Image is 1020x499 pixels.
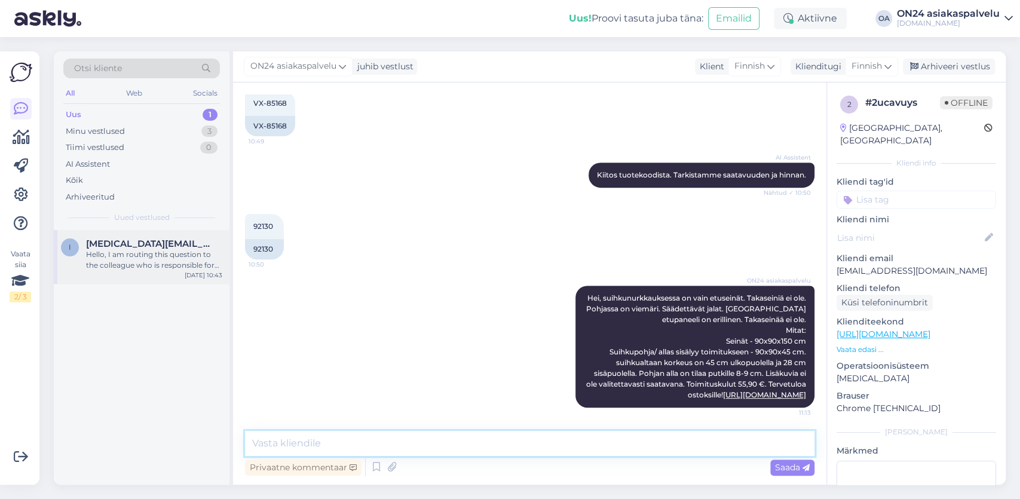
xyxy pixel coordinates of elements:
div: Kõik [66,175,83,186]
span: 10:50 [249,260,293,269]
a: [URL][DOMAIN_NAME] [837,329,930,339]
div: Privaatne kommentaar [245,460,362,476]
a: ON24 asiakaspalvelu[DOMAIN_NAME] [897,9,1013,28]
div: # 2ucavuys [865,96,940,110]
span: ON24 asiakaspalvelu [747,276,811,285]
input: Lisa tag [837,191,996,209]
p: [EMAIL_ADDRESS][DOMAIN_NAME] [837,265,996,277]
div: [GEOGRAPHIC_DATA], [GEOGRAPHIC_DATA] [840,122,984,147]
p: Märkmed [837,445,996,457]
span: Offline [940,96,993,109]
p: Klienditeekond [837,316,996,328]
span: AI Assistent [766,153,811,162]
span: ismo.toivonen@hotmail.com [86,238,210,249]
span: 2 [847,100,851,109]
div: Uus [66,109,81,121]
div: ON24 asiakaspalvelu [897,9,1000,19]
div: juhib vestlust [353,60,413,73]
div: Küsi telefoninumbrit [837,295,933,311]
p: [MEDICAL_DATA] [837,372,996,385]
span: Finnish [851,60,882,73]
p: Kliendi nimi [837,213,996,226]
span: Nähtud ✓ 10:50 [764,188,811,197]
div: Tiimi vestlused [66,142,124,154]
b: Uus! [569,13,592,24]
span: 92130 [253,222,273,231]
span: 10:49 [249,137,293,146]
input: Lisa nimi [837,231,982,244]
p: Operatsioonisüsteem [837,360,996,372]
span: VX-85168 [253,99,287,108]
div: Proovi tasuta juba täna: [569,11,703,26]
div: AI Assistent [66,158,110,170]
div: Aktiivne [774,8,847,29]
button: Emailid [708,7,759,30]
div: All [63,85,77,101]
div: 3 [201,125,218,137]
img: Askly Logo [10,61,32,84]
div: [PERSON_NAME] [837,427,996,437]
span: Saada [775,462,810,473]
div: 1 [203,109,218,121]
a: [URL][DOMAIN_NAME] [723,390,806,399]
div: [DOMAIN_NAME] [897,19,1000,28]
div: [DATE] 10:43 [185,271,222,280]
div: Web [124,85,145,101]
div: Kliendi info [837,158,996,169]
span: Finnish [734,60,765,73]
div: Klient [695,60,724,73]
div: 0 [200,142,218,154]
div: 2 / 3 [10,292,31,302]
span: ON24 asiakaspalvelu [250,60,336,73]
div: VX-85168 [245,116,295,136]
p: Vaata edasi ... [837,344,996,355]
div: Vaata siia [10,249,31,302]
div: Hello, I am routing this question to the colleague who is responsible for this topic. The reply m... [86,249,222,271]
p: Kliendi telefon [837,282,996,295]
div: Klienditugi [791,60,841,73]
p: Kliendi tag'id [837,176,996,188]
span: i [69,243,71,252]
span: Kiitos tuotekoodista. Tarkistamme saatavuuden ja hinnan. [597,170,806,179]
div: 92130 [245,239,284,259]
div: Minu vestlused [66,125,125,137]
div: Arhiveeri vestlus [903,59,995,75]
div: Socials [191,85,220,101]
p: Chrome [TECHNICAL_ID] [837,402,996,415]
div: OA [875,10,892,27]
p: Kliendi email [837,252,996,265]
span: Uued vestlused [114,212,170,223]
span: Otsi kliente [74,62,122,75]
span: Hei, suihkunurkkauksessa on vain etuseinät. Takaseiniä ei ole. Pohjassa on viemäri. Säädettävät j... [586,293,810,399]
p: Brauser [837,390,996,402]
div: Arhiveeritud [66,191,115,203]
span: 11:13 [766,408,811,417]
